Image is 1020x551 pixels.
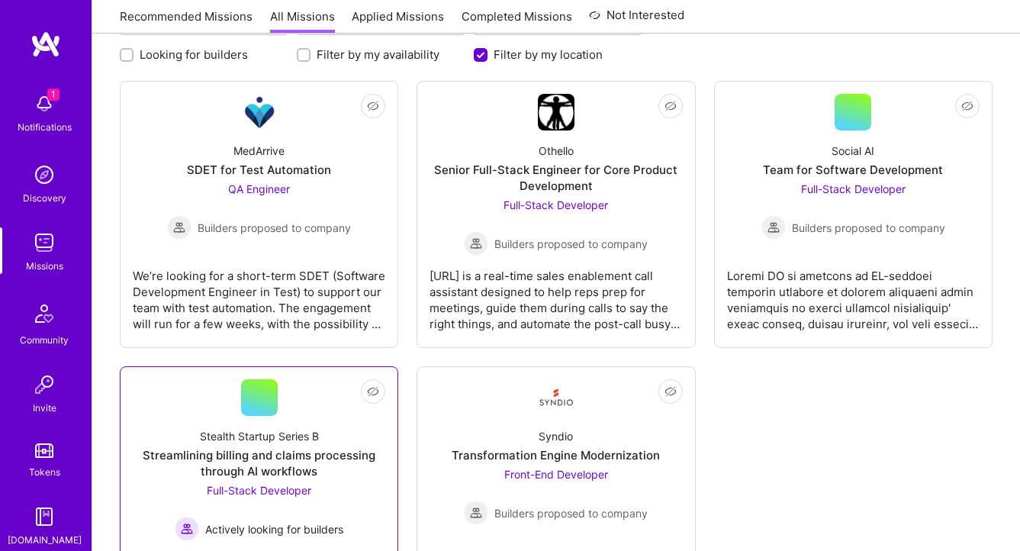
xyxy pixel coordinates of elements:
span: Front-End Developer [504,468,608,481]
i: icon EyeClosed [367,385,379,398]
img: Community [26,295,63,332]
div: Othello [539,143,574,159]
img: Company Logo [538,94,574,130]
div: We’re looking for a short-term SDET (Software Development Engineer in Test) to support our team w... [133,256,385,332]
span: Actively looking for builders [205,521,343,537]
img: tokens [35,443,53,458]
img: discovery [29,159,60,190]
img: Builders proposed to company [464,501,488,525]
a: All Missions [270,8,335,34]
div: [URL] is a real-time sales enablement call assistant designed to help reps prep for meetings, gui... [430,256,682,332]
a: Applied Missions [352,8,444,34]
img: Company Logo [538,379,574,416]
a: Not Interested [589,6,684,34]
a: Completed Missions [462,8,572,34]
span: 1 [47,89,60,101]
div: Senior Full-Stack Engineer for Core Product Development [430,162,682,194]
img: Builders proposed to company [167,215,191,240]
i: icon EyeClosed [961,100,973,112]
div: Syndio [539,428,573,444]
div: Notifications [18,119,72,135]
div: MedArrive [233,143,285,159]
span: Builders proposed to company [792,220,945,236]
img: Builders proposed to company [761,215,786,240]
div: Invite [33,400,56,416]
span: Full-Stack Developer [207,484,311,497]
div: SDET for Test Automation [187,162,331,178]
a: Recommended Missions [120,8,253,34]
i: icon EyeClosed [664,100,677,112]
div: Community [20,332,69,348]
label: Looking for builders [140,47,248,63]
span: Full-Stack Developer [801,182,906,195]
i: icon EyeClosed [664,385,677,398]
img: Actively looking for builders [175,517,199,541]
div: [DOMAIN_NAME] [8,532,82,548]
span: Builders proposed to company [198,220,351,236]
div: Tokens [29,464,60,480]
img: Company Logo [241,94,278,130]
span: Builders proposed to company [494,236,648,252]
div: Discovery [23,190,66,206]
img: Builders proposed to company [464,231,488,256]
div: Missions [26,258,63,274]
label: Filter by my location [494,47,603,63]
div: Stealth Startup Series B [200,428,319,444]
span: Full-Stack Developer [504,198,608,211]
span: QA Engineer [228,182,290,195]
div: Social AI [832,143,874,159]
img: bell [29,89,60,119]
span: Builders proposed to company [494,505,648,521]
div: Team for Software Development [763,162,943,178]
img: Invite [29,369,60,400]
img: logo [31,31,61,58]
img: teamwork [29,227,60,258]
i: icon EyeClosed [367,100,379,112]
div: Transformation Engine Modernization [452,447,660,463]
div: Streamlining billing and claims processing through AI workflows [133,447,385,479]
label: Filter by my availability [317,47,439,63]
div: Loremi DO si ametcons ad EL-seddoei temporin utlabore et dolorem aliquaeni admin veniamquis no ex... [727,256,980,332]
img: guide book [29,501,60,532]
